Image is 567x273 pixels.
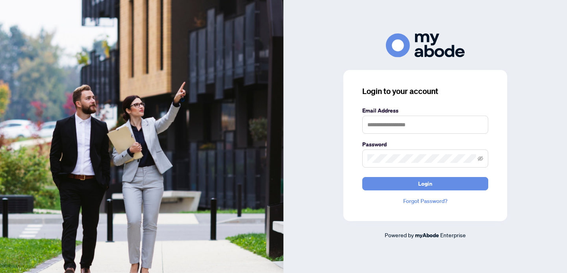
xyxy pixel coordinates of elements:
span: eye-invisible [478,156,483,161]
span: Powered by [385,231,414,238]
img: ma-logo [386,33,465,57]
span: Enterprise [440,231,466,238]
a: myAbode [415,231,439,240]
h3: Login to your account [362,86,488,97]
button: Login [362,177,488,190]
span: Login [418,177,432,190]
label: Password [362,140,488,149]
a: Forgot Password? [362,197,488,205]
label: Email Address [362,106,488,115]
